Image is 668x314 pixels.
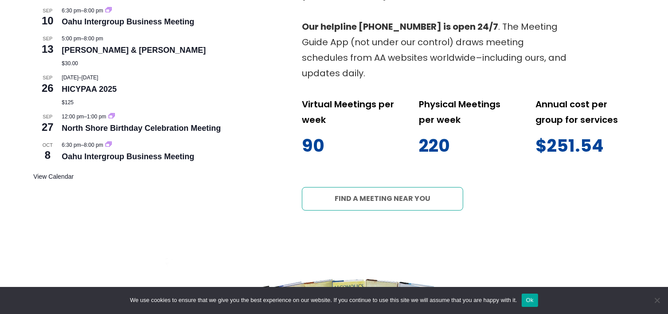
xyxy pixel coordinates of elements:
[33,7,62,15] span: Sep
[62,35,103,42] time: –
[62,35,81,42] span: 5:00 pm
[62,142,81,148] span: 6:30 pm
[33,113,62,121] span: Sep
[302,97,401,128] p: Virtual Meetings per week
[105,142,112,148] a: Event series: Oahu Intergroup Business Meeting
[109,114,115,120] a: Event series: North Shore Birthday Celebration Meeting
[33,141,62,149] span: Oct
[302,131,401,161] p: 90
[62,85,117,94] a: HICYPAA 2025
[522,294,538,307] button: Ok
[62,142,105,148] time: –
[62,60,78,67] span: $30.00
[33,81,62,96] span: 26
[62,114,107,120] time: –
[535,97,634,128] p: Annual cost per group for services
[419,131,518,161] p: 220
[62,124,221,133] a: North Shore Birthday Celebration Meeting
[302,20,498,33] strong: Our helpline [PHONE_NUMBER] is open 24/7
[84,8,103,14] span: 8:00 pm
[84,142,103,148] span: 8:00 pm
[62,17,194,27] a: Oahu Intergroup Business Meeting
[419,97,518,128] p: Physical Meetings per week
[33,42,62,57] span: 13
[33,148,62,163] span: 8
[87,114,106,120] span: 1:00 pm
[33,74,62,82] span: Sep
[130,296,517,305] span: We use cookies to ensure that we give you the best experience on our website. If you continue to ...
[652,296,661,305] span: No
[82,75,98,81] span: [DATE]
[62,152,194,161] a: Oahu Intergroup Business Meeting
[535,131,634,161] p: $251.54
[33,35,62,43] span: Sep
[33,120,62,135] span: 27
[62,75,98,81] time: –
[62,114,84,120] span: 12:00 pm
[33,173,74,181] a: View Calendar
[62,8,105,14] time: –
[33,13,62,28] span: 10
[62,75,78,81] span: [DATE]
[62,46,206,55] a: [PERSON_NAME] & [PERSON_NAME]
[302,187,463,211] a: Find a meeting near you
[62,8,81,14] span: 6:30 pm
[105,8,112,14] a: Event series: Oahu Intergroup Business Meeting
[62,99,74,106] span: $125
[84,35,103,42] span: 8:00 pm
